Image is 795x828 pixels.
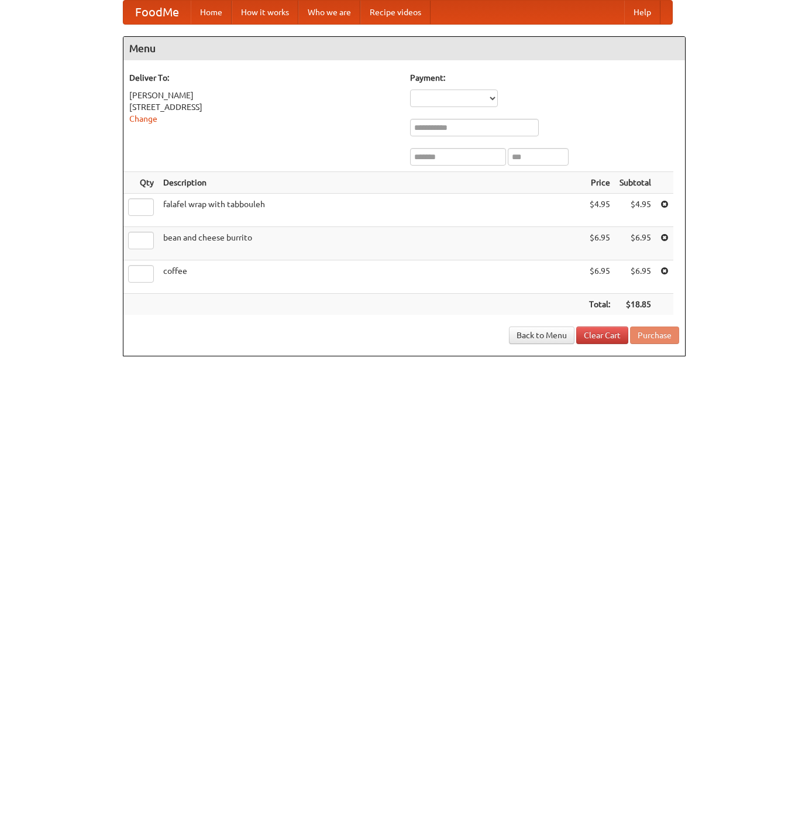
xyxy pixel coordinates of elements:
[129,114,157,123] a: Change
[576,327,628,344] a: Clear Cart
[584,260,615,294] td: $6.95
[509,327,574,344] a: Back to Menu
[630,327,679,344] button: Purchase
[159,260,584,294] td: coffee
[584,172,615,194] th: Price
[615,294,656,315] th: $18.85
[584,194,615,227] td: $4.95
[615,227,656,260] td: $6.95
[123,1,191,24] a: FoodMe
[191,1,232,24] a: Home
[298,1,360,24] a: Who we are
[129,90,398,101] div: [PERSON_NAME]
[159,227,584,260] td: bean and cheese burrito
[360,1,431,24] a: Recipe videos
[123,37,685,60] h4: Menu
[159,194,584,227] td: falafel wrap with tabbouleh
[615,172,656,194] th: Subtotal
[615,194,656,227] td: $4.95
[624,1,660,24] a: Help
[129,72,398,84] h5: Deliver To:
[159,172,584,194] th: Description
[584,227,615,260] td: $6.95
[584,294,615,315] th: Total:
[410,72,679,84] h5: Payment:
[615,260,656,294] td: $6.95
[232,1,298,24] a: How it works
[123,172,159,194] th: Qty
[129,101,398,113] div: [STREET_ADDRESS]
